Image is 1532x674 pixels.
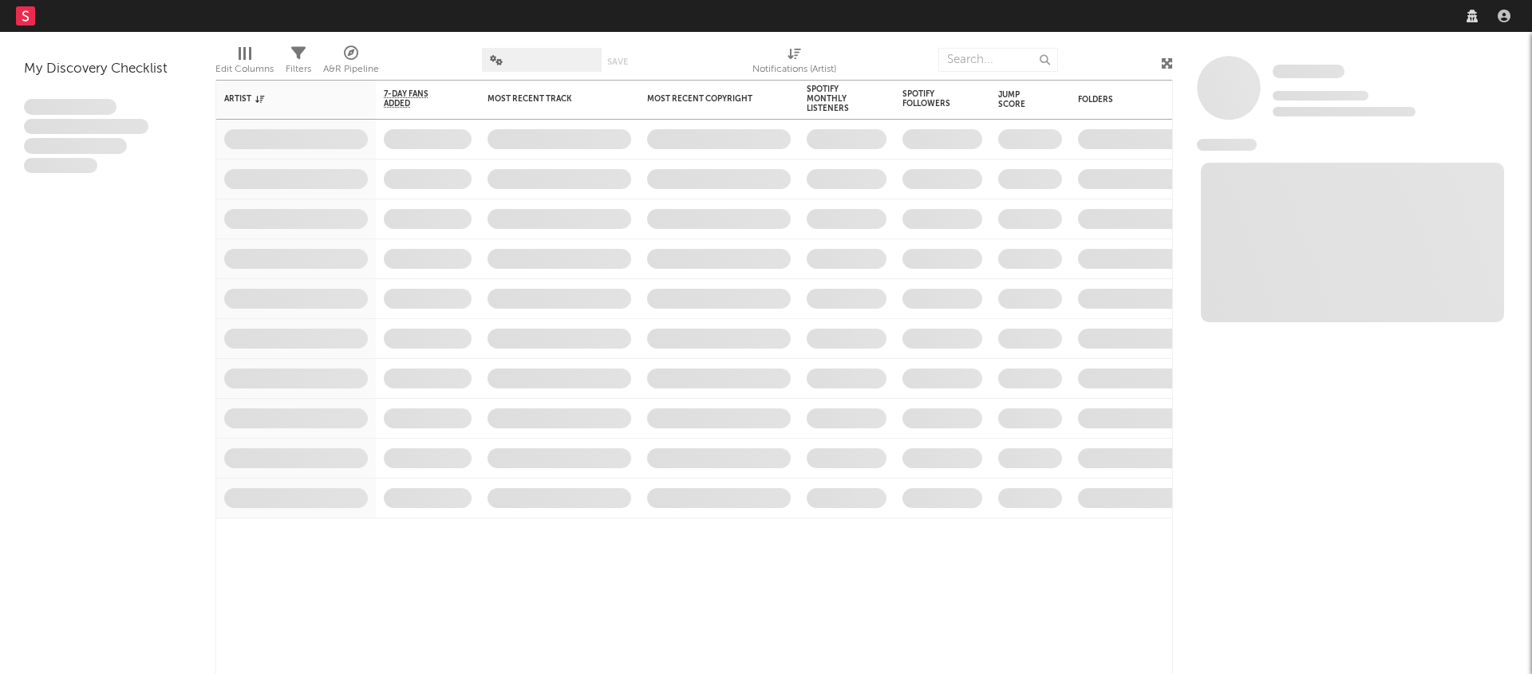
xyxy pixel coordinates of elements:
[1078,95,1198,104] div: Folders
[384,89,448,108] span: 7-Day Fans Added
[323,60,379,79] div: A&R Pipeline
[24,99,116,115] span: Lorem ipsum dolor
[998,90,1038,109] div: Jump Score
[488,94,607,104] div: Most Recent Track
[224,94,344,104] div: Artist
[215,40,274,86] div: Edit Columns
[938,48,1058,72] input: Search...
[902,89,958,108] div: Spotify Followers
[24,138,127,154] span: Praesent ac interdum
[752,40,836,86] div: Notifications (Artist)
[1197,139,1257,151] span: News Feed
[286,60,311,79] div: Filters
[607,57,628,66] button: Save
[1273,107,1416,116] span: 0 fans last week
[752,60,836,79] div: Notifications (Artist)
[1273,64,1344,80] a: Some Artist
[1273,65,1344,78] span: Some Artist
[24,158,97,174] span: Aliquam viverra
[215,60,274,79] div: Edit Columns
[1273,91,1368,101] span: Tracking Since: [DATE]
[807,85,863,113] div: Spotify Monthly Listeners
[24,60,191,79] div: My Discovery Checklist
[24,119,148,135] span: Integer aliquet in purus et
[286,40,311,86] div: Filters
[647,94,767,104] div: Most Recent Copyright
[323,40,379,86] div: A&R Pipeline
